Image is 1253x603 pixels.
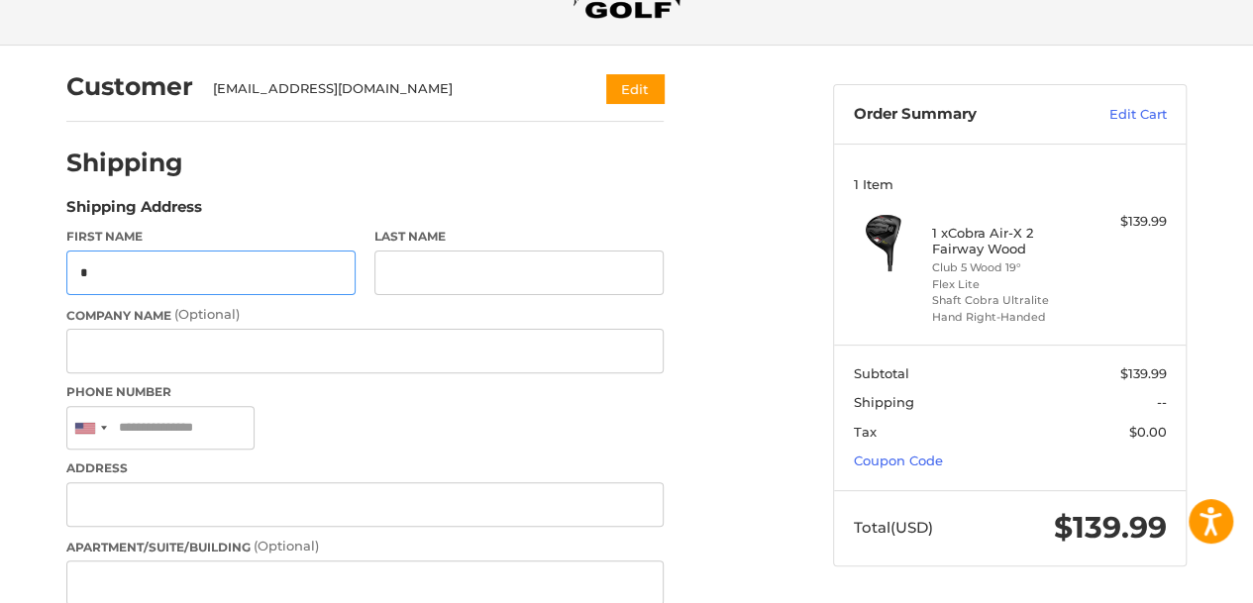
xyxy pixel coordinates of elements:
span: $139.99 [1120,365,1167,381]
li: Shaft Cobra Ultralite [932,292,1084,309]
label: Phone Number [66,383,664,401]
li: Hand Right-Handed [932,309,1084,326]
label: First Name [66,228,356,246]
span: $139.99 [1054,509,1167,546]
h3: 1 Item [854,176,1167,192]
li: Club 5 Wood 19° [932,259,1084,276]
h2: Shipping [66,148,183,178]
li: Flex Lite [932,276,1084,293]
h2: Customer [66,71,193,102]
small: (Optional) [254,538,319,553]
a: Coupon Code [854,452,943,468]
span: Total (USD) [854,518,933,537]
a: Edit Cart [1067,105,1167,125]
div: United States: +1 [67,407,113,450]
div: [EMAIL_ADDRESS][DOMAIN_NAME] [213,79,569,99]
div: $139.99 [1089,212,1167,232]
span: Subtotal [854,365,909,381]
iframe: Google Customer Reviews [1090,550,1253,603]
small: (Optional) [174,306,240,322]
span: Tax [854,424,877,440]
label: Apartment/Suite/Building [66,537,664,556]
h3: Order Summary [854,105,1067,125]
h4: 1 x Cobra Air-X 2 Fairway Wood [932,225,1084,257]
span: Shipping [854,394,914,410]
label: Last Name [374,228,664,246]
button: Edit [606,74,664,103]
span: $0.00 [1129,424,1167,440]
legend: Shipping Address [66,196,202,228]
label: Address [66,459,664,477]
span: -- [1157,394,1167,410]
label: Company Name [66,305,664,325]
